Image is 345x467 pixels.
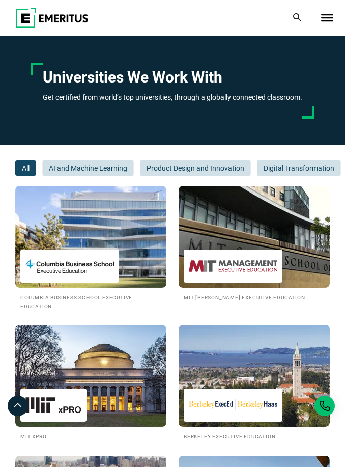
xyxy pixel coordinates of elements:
[15,186,166,288] img: Universities We Work With
[140,160,250,176] span: Product Design and Innovation
[321,14,333,21] button: Toggle Menu
[179,186,330,301] a: Universities We Work With MIT Sloan Executive Education MIT [PERSON_NAME] Executive Education
[179,325,330,427] img: Universities We Work With
[15,325,166,441] a: Universities We Work With MIT xPRO MIT xPRO
[43,92,302,103] h3: Get certified from world’s top universities, through a globally connected classroom.
[15,325,166,427] img: Universities We Work With
[16,160,36,176] span: All
[140,160,251,176] button: Product Design and Innovation
[179,325,330,441] a: Universities We Work With Berkeley Executive Education Berkeley Executive Education
[43,68,302,87] h1: Universities We Work With
[42,160,134,176] button: AI and Machine Learning
[184,432,325,441] h2: Berkeley Executive Education
[15,160,36,176] button: All
[20,432,161,441] h2: MIT xPRO
[25,394,81,417] img: MIT xPRO
[184,293,325,301] h2: MIT [PERSON_NAME] Executive Education
[189,255,277,278] img: MIT Sloan Executive Education
[189,394,277,417] img: Berkeley Executive Education
[179,186,330,288] img: Universities We Work With
[257,160,341,176] button: Digital Transformation
[43,160,133,176] span: AI and Machine Learning
[15,186,166,310] a: Universities We Work With Columbia Business School Executive Education Columbia Business School E...
[20,293,161,310] h2: Columbia Business School Executive Education
[25,255,114,278] img: Columbia Business School Executive Education
[257,160,340,176] span: Digital Transformation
